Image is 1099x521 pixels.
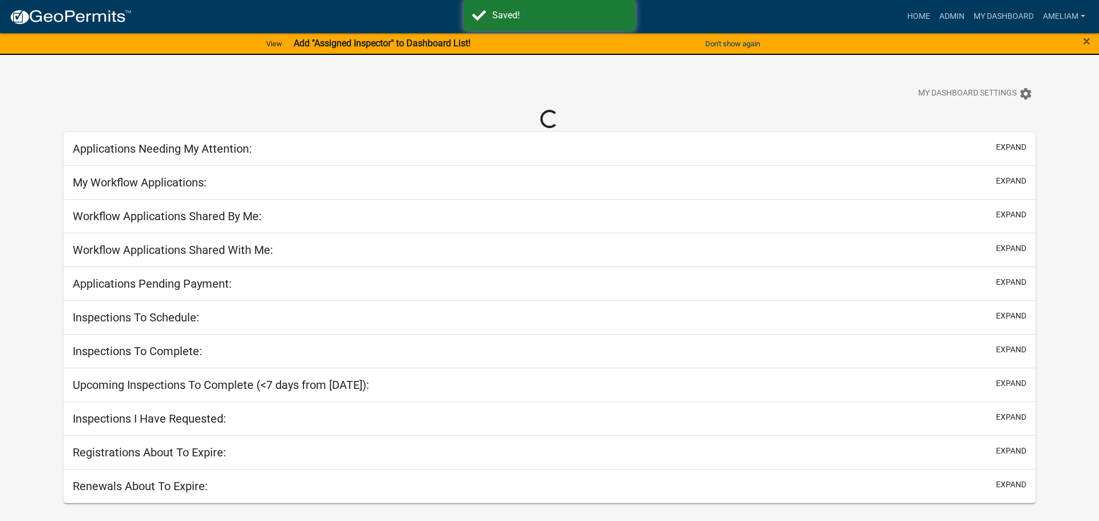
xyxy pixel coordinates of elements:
button: expand [996,141,1026,153]
a: My Dashboard [969,6,1038,27]
button: expand [996,175,1026,187]
button: expand [996,377,1026,389]
div: Saved! [492,9,627,22]
h5: Registrations About To Expire: [73,446,226,459]
i: settings [1019,87,1033,101]
h5: Inspections To Schedule: [73,311,199,324]
span: × [1083,33,1090,49]
button: expand [996,445,1026,457]
a: Home [903,6,935,27]
h5: Applications Pending Payment: [73,277,232,291]
button: expand [996,344,1026,356]
h5: Upcoming Inspections To Complete (<7 days from [DATE]): [73,378,369,392]
h5: My Workflow Applications: [73,176,207,189]
h5: Workflow Applications Shared By Me: [73,209,262,223]
button: expand [996,411,1026,423]
a: AmeliaM [1038,6,1090,27]
h5: Inspections To Complete: [73,344,202,358]
h5: Inspections I Have Requested: [73,412,226,425]
button: Don't show again [701,34,765,53]
button: expand [996,242,1026,254]
a: View [262,34,287,53]
h5: Applications Needing My Attention: [73,142,252,156]
button: expand [996,479,1026,491]
button: expand [996,310,1026,322]
a: Admin [935,6,969,27]
button: expand [996,276,1026,288]
h5: Renewals About To Expire: [73,479,208,493]
button: expand [996,209,1026,221]
button: Close [1083,34,1090,48]
h5: Workflow Applications Shared With Me: [73,243,273,257]
strong: Add "Assigned Inspector" to Dashboard List! [294,38,471,49]
span: My Dashboard Settings [918,87,1017,101]
button: My Dashboard Settingssettings [909,82,1042,105]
